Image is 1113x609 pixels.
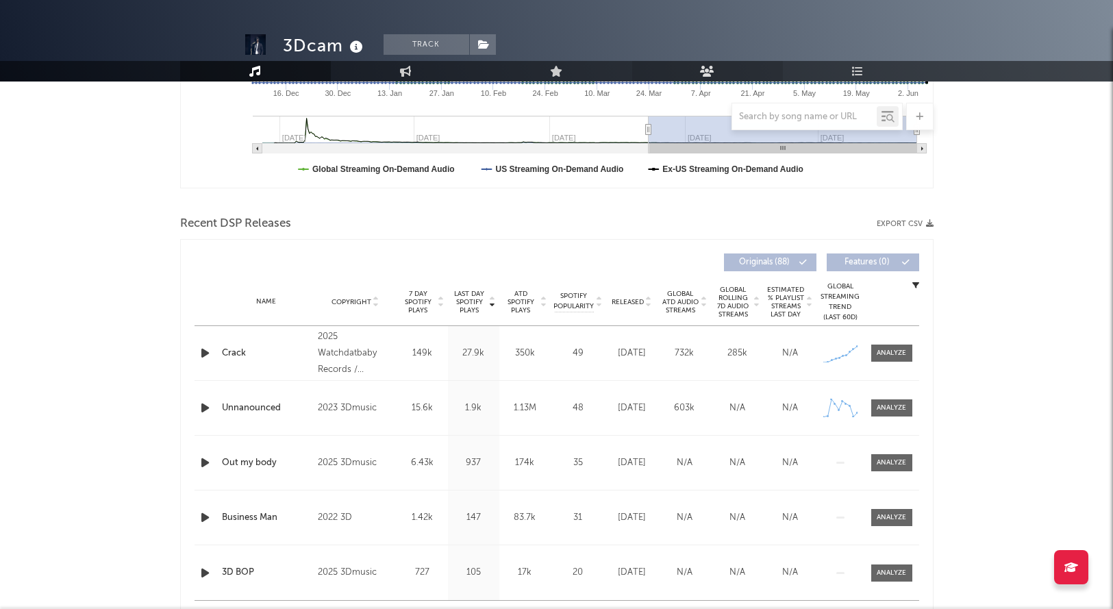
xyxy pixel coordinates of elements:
div: [DATE] [609,511,655,525]
text: US Streaming On-Demand Audio [495,164,623,174]
div: 727 [400,566,445,580]
a: Business Man [222,511,312,525]
div: N/A [767,347,813,360]
text: 19. May [842,89,870,97]
div: 147 [451,511,496,525]
div: N/A [767,456,813,470]
div: 285k [714,347,760,360]
div: 1.42k [400,511,445,525]
span: Global Rolling 7D Audio Streams [714,286,752,319]
span: 7 Day Spotify Plays [400,290,436,314]
div: 1.13M [503,401,547,415]
div: 2023 3Dmusic [318,400,392,417]
div: 6.43k [400,456,445,470]
div: 2025 Watchdatbaby Records / 3Dmusic / Hitmaker Distro / Supa LLC [318,329,392,378]
div: [DATE] [609,456,655,470]
span: Last Day Spotify Plays [451,290,488,314]
div: N/A [714,401,760,415]
div: 31 [554,511,602,525]
div: N/A [714,511,760,525]
span: Copyright [332,298,371,306]
div: [DATE] [609,401,655,415]
div: [DATE] [609,566,655,580]
text: 21. Apr [740,89,764,97]
div: N/A [662,566,708,580]
div: [DATE] [609,347,655,360]
span: Originals ( 88 ) [733,258,796,266]
div: N/A [767,401,813,415]
span: Released [612,298,644,306]
span: Estimated % Playlist Streams Last Day [767,286,805,319]
div: 105 [451,566,496,580]
div: 2025 3Dmusic [318,564,392,581]
button: Features(0) [827,253,919,271]
div: N/A [714,456,760,470]
button: Track [384,34,469,55]
text: Global Streaming On-Demand Audio [312,164,455,174]
span: Recent DSP Releases [180,216,291,232]
div: 937 [451,456,496,470]
text: 13. Jan [377,89,401,97]
a: Out my body [222,456,312,470]
div: N/A [662,511,708,525]
div: 17k [503,566,547,580]
div: N/A [767,566,813,580]
div: 48 [554,401,602,415]
div: 350k [503,347,547,360]
div: 3Dcam [283,34,366,57]
text: 5. May [793,89,816,97]
div: N/A [662,456,708,470]
div: Global Streaming Trend (Last 60D) [820,282,861,323]
div: 83.7k [503,511,547,525]
div: 149k [400,347,445,360]
input: Search by song name or URL [732,112,877,123]
span: Features ( 0 ) [836,258,899,266]
div: 2025 3Dmusic [318,455,392,471]
div: 15.6k [400,401,445,415]
a: 3D BOP [222,566,312,580]
text: 24. Feb [532,89,558,97]
div: 20 [554,566,602,580]
div: 49 [554,347,602,360]
span: ATD Spotify Plays [503,290,539,314]
div: 35 [554,456,602,470]
div: 27.9k [451,347,496,360]
div: 732k [662,347,708,360]
div: N/A [767,511,813,525]
div: 2022 3D [318,510,392,526]
div: 1.9k [451,401,496,415]
text: 27. Jan [429,89,453,97]
a: Unnanounced [222,401,312,415]
div: 174k [503,456,547,470]
span: Global ATD Audio Streams [662,290,699,314]
text: 30. Dec [325,89,351,97]
button: Originals(88) [724,253,816,271]
text: 16. Dec [273,89,299,97]
button: Export CSV [877,220,934,228]
div: N/A [714,566,760,580]
div: 603k [662,401,708,415]
div: Name [222,297,312,307]
text: 7. Apr [690,89,710,97]
text: 24. Mar [636,89,662,97]
text: 10. Feb [480,89,505,97]
text: 2. Jun [897,89,918,97]
a: Crack [222,347,312,360]
text: 10. Mar [584,89,610,97]
span: Spotify Popularity [553,291,594,312]
text: Ex-US Streaming On-Demand Audio [662,164,803,174]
